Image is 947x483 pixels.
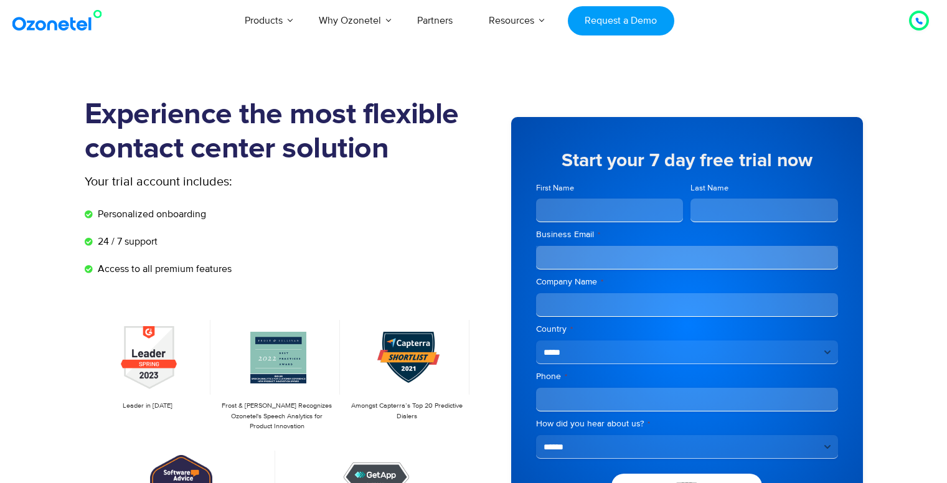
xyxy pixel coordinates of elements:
h5: Start your 7 day free trial now [536,151,838,170]
label: Last Name [690,182,838,194]
p: Frost & [PERSON_NAME] Recognizes Ozonetel's Speech Analytics for Product Innovation [220,401,334,432]
span: Personalized onboarding [95,207,206,222]
p: Your trial account includes: [85,172,380,191]
span: 24 / 7 support [95,234,158,249]
p: Amongst Capterra’s Top 20 Predictive Dialers [350,401,463,421]
label: First Name [536,182,684,194]
span: Access to all premium features [95,261,232,276]
label: Country [536,323,838,335]
label: Company Name [536,276,838,288]
label: Business Email [536,228,838,241]
h1: Experience the most flexible contact center solution [85,98,474,166]
label: Phone [536,370,838,383]
label: How did you hear about us? [536,418,838,430]
p: Leader in [DATE] [91,401,204,411]
a: Request a Demo [568,6,674,35]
